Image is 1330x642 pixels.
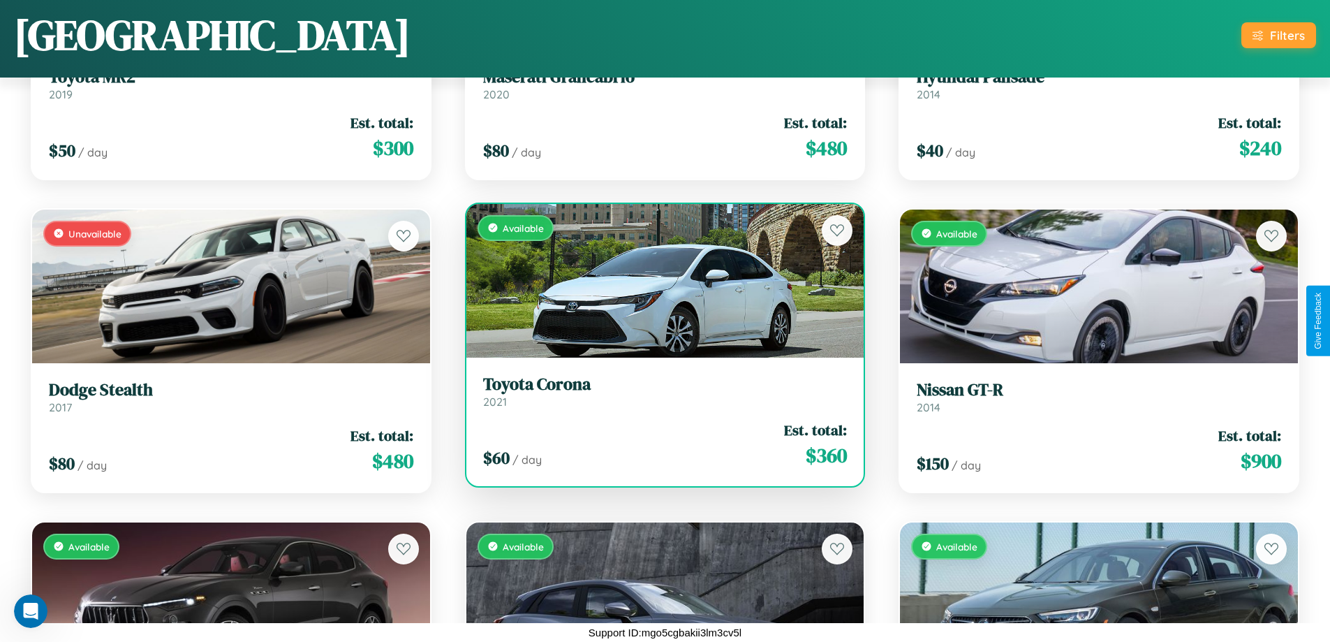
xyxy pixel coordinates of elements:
[1218,425,1281,446] span: Est. total:
[68,228,121,240] span: Unavailable
[1241,447,1281,475] span: $ 900
[1218,112,1281,133] span: Est. total:
[512,453,542,467] span: / day
[68,541,110,553] span: Available
[917,380,1281,400] h3: Nissan GT-R
[372,447,413,475] span: $ 480
[373,134,413,162] span: $ 300
[483,446,510,469] span: $ 60
[49,67,413,101] a: Toyota MR22019
[49,380,413,414] a: Dodge Stealth2017
[483,139,509,162] span: $ 80
[78,145,108,159] span: / day
[1270,28,1305,43] div: Filters
[589,623,741,642] p: Support ID: mgo5cgbakii3lm3cv5l
[917,400,940,414] span: 2014
[483,395,507,409] span: 2021
[784,112,847,133] span: Est. total:
[503,222,544,234] span: Available
[14,594,47,628] iframe: Intercom live chat
[49,87,73,101] span: 2019
[483,374,848,395] h3: Toyota Corona
[917,67,1281,101] a: Hyundai Palisade2014
[49,400,72,414] span: 2017
[806,134,847,162] span: $ 480
[512,145,541,159] span: / day
[483,67,848,87] h3: Maserati Grancabrio
[784,420,847,440] span: Est. total:
[503,541,544,553] span: Available
[936,541,977,553] span: Available
[806,442,847,469] span: $ 360
[49,380,413,400] h3: Dodge Stealth
[917,139,943,162] span: $ 40
[49,67,413,87] h3: Toyota MR2
[917,87,940,101] span: 2014
[350,425,413,446] span: Est. total:
[49,139,75,162] span: $ 50
[1313,293,1323,349] div: Give Feedback
[77,458,107,472] span: / day
[917,67,1281,87] h3: Hyundai Palisade
[483,87,510,101] span: 2020
[946,145,975,159] span: / day
[1239,134,1281,162] span: $ 240
[483,67,848,101] a: Maserati Grancabrio2020
[350,112,413,133] span: Est. total:
[49,452,75,475] span: $ 80
[483,374,848,409] a: Toyota Corona2021
[917,380,1281,414] a: Nissan GT-R2014
[952,458,981,472] span: / day
[14,6,411,64] h1: [GEOGRAPHIC_DATA]
[936,228,977,240] span: Available
[917,452,949,475] span: $ 150
[1241,22,1316,48] button: Filters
